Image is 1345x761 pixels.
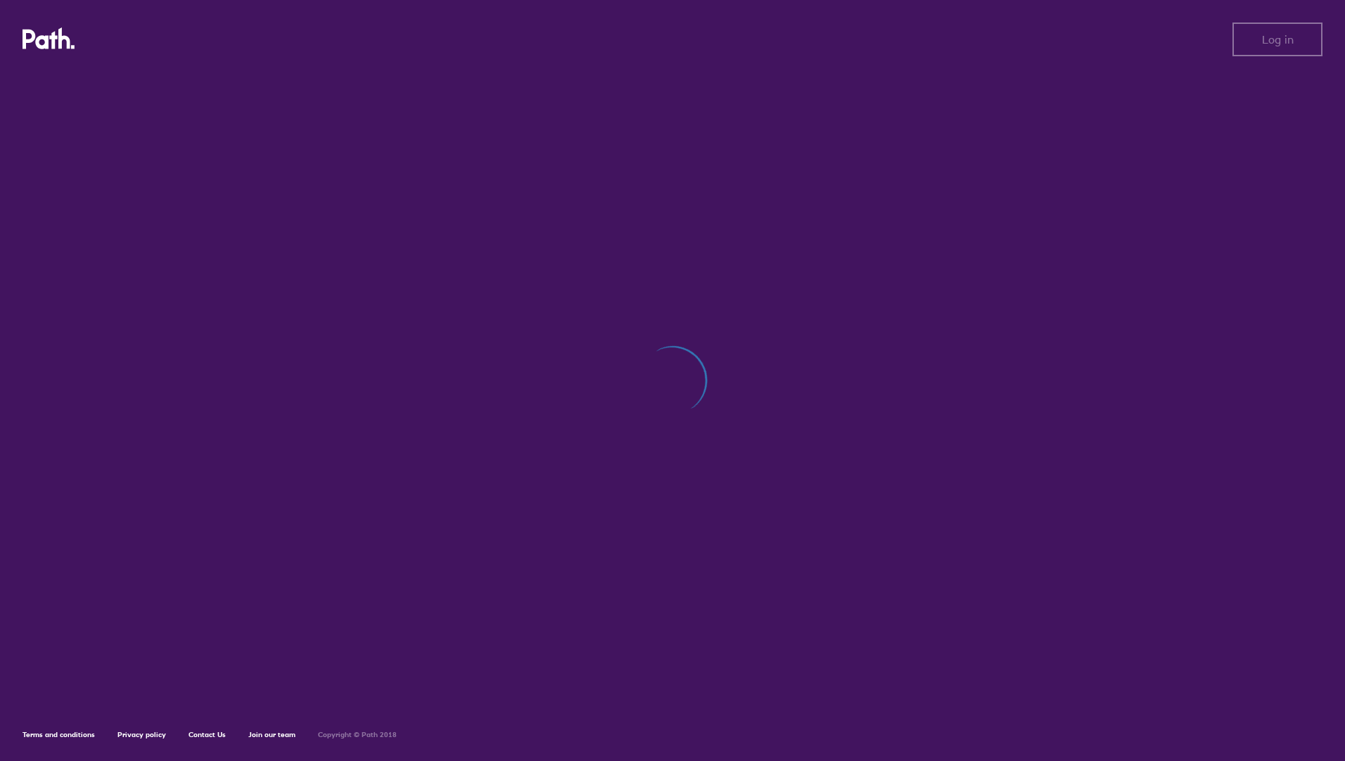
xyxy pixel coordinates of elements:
[248,730,295,739] a: Join our team
[23,730,95,739] a: Terms and conditions
[117,730,166,739] a: Privacy policy
[1232,23,1322,56] button: Log in
[1262,33,1294,46] span: Log in
[318,731,397,739] h6: Copyright © Path 2018
[189,730,226,739] a: Contact Us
